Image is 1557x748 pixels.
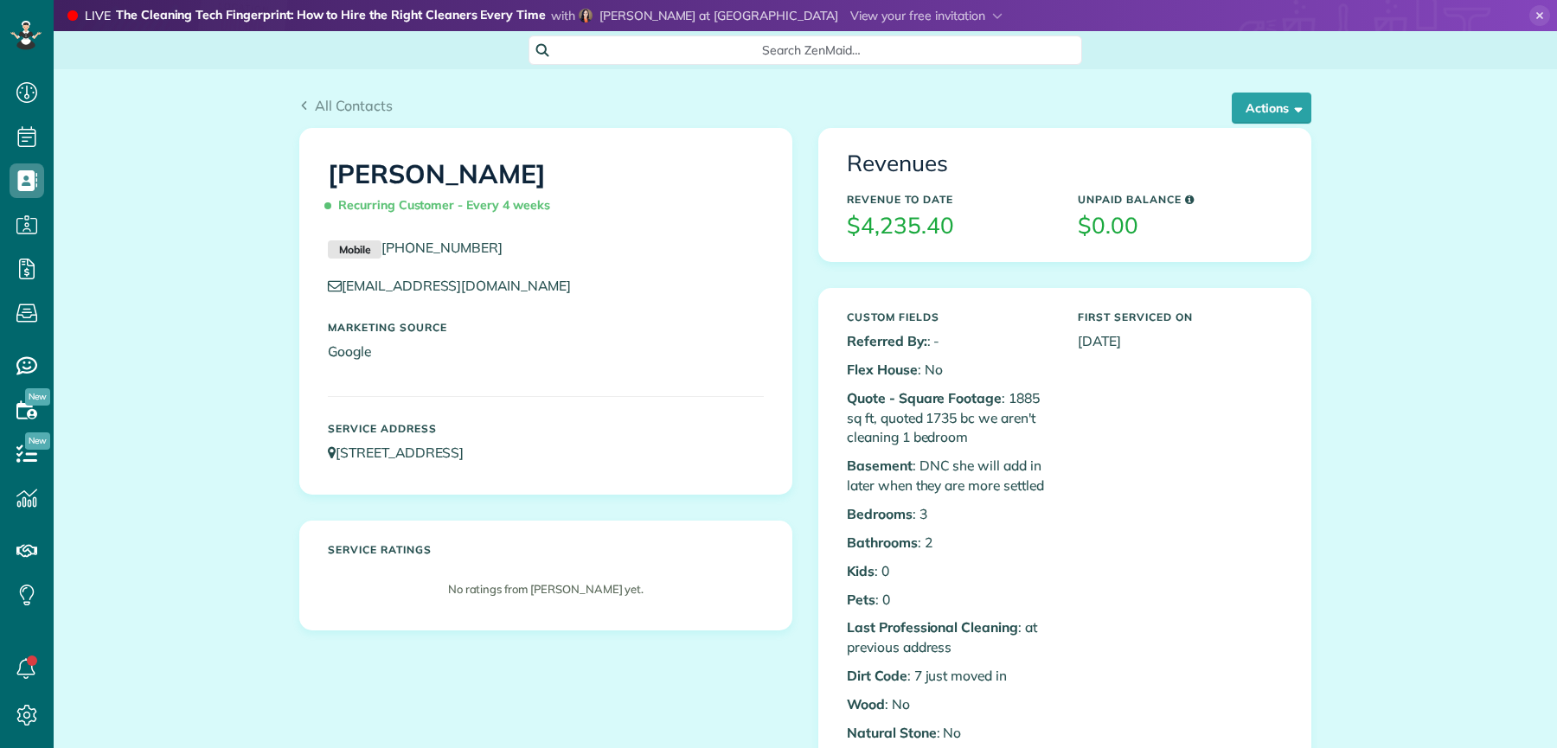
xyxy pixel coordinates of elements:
h5: Revenue to Date [847,194,1052,205]
p: : 1885 sq ft, quoted 1735 bc we aren't cleaning 1 bedroom [847,388,1052,448]
span: with [551,8,575,23]
a: Mobile[PHONE_NUMBER] [328,239,503,256]
p: : 7 just moved in [847,666,1052,686]
b: Quote - Square Footage [847,389,1002,406]
img: libby-de-lucien-77da18b5e327069b8864256f4561c058dd9510108410bc45ca77b9bc9613edd4.jpg [579,9,593,22]
p: : at previous address [847,617,1052,657]
h5: Unpaid Balance [1078,194,1283,205]
p: : DNC she will add in later when they are more settled [847,456,1052,495]
b: Natural Stone [847,724,937,741]
p: [DATE] [1078,331,1283,351]
h3: $4,235.40 [847,214,1052,239]
b: Referred By: [847,332,927,349]
p: : 0 [847,561,1052,581]
p: : No [847,360,1052,380]
span: New [25,432,50,450]
h3: Revenues [847,151,1283,176]
b: Wood [847,695,885,713]
p: : 2 [847,533,1052,553]
h5: Service Address [328,423,764,434]
button: Actions [1232,93,1311,124]
span: New [25,388,50,406]
h5: Custom Fields [847,311,1052,323]
b: Dirt Code [847,667,907,684]
p: : No [847,694,1052,714]
small: Mobile [328,240,381,259]
h5: Marketing Source [328,322,764,333]
b: Pets [847,591,875,608]
b: Bedrooms [847,505,913,522]
b: Basement [847,457,913,474]
b: Flex House [847,361,918,378]
h1: [PERSON_NAME] [328,160,764,221]
a: [EMAIL_ADDRESS][DOMAIN_NAME] [328,277,587,294]
b: Last Professional Cleaning [847,618,1018,636]
strong: The Cleaning Tech Fingerprint: How to Hire the Right Cleaners Every Time [116,7,546,25]
a: [STREET_ADDRESS] [328,444,480,461]
p: : - [847,331,1052,351]
span: Recurring Customer - Every 4 weeks [328,190,557,221]
p: : 3 [847,504,1052,524]
b: Bathrooms [847,534,918,551]
a: All Contacts [299,95,393,116]
b: Kids [847,562,875,579]
p: No ratings from [PERSON_NAME] yet. [336,581,755,598]
h5: First Serviced On [1078,311,1283,323]
span: [PERSON_NAME] at [GEOGRAPHIC_DATA] [599,8,838,23]
p: Google [328,342,764,361]
p: : 0 [847,590,1052,610]
p: : No [847,723,1052,743]
h5: Service ratings [328,544,764,555]
h3: $0.00 [1078,214,1283,239]
span: All Contacts [315,97,393,114]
